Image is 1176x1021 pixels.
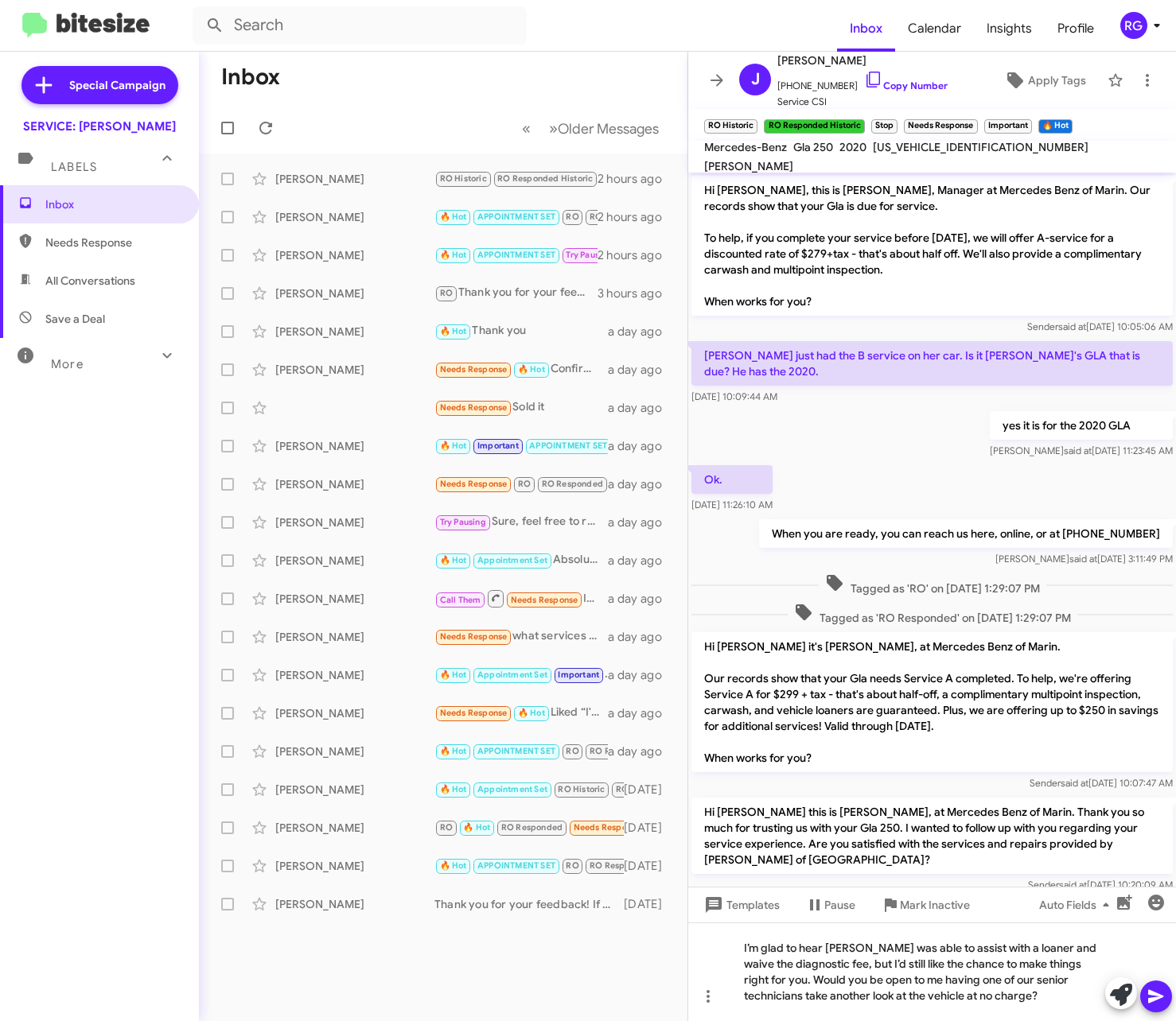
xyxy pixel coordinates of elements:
span: 🔥 Hot [440,250,467,260]
span: Tagged as 'RO' on [DATE] 1:29:07 PM [819,573,1046,596]
div: [DATE] [624,896,675,912]
span: [PERSON_NAME] [704,159,793,173]
span: Needs Response [574,822,641,833]
span: [PERSON_NAME] [DATE] 11:23:45 AM [990,445,1173,456]
span: RO [566,860,578,871]
span: RO [518,479,531,489]
div: You're welcome! We're glad to hear that you had an excellent experience. If you need any further ... [434,856,624,875]
div: Le gustó “You're welcome! If you need any more assistance or want to schedule future services, ju... [434,742,608,760]
span: RO Responded [542,479,603,489]
div: Absolutely, we can have a loaner vehicle for your visit. Your visit is confirmed for [DATE] aroun... [434,551,608,569]
p: Hi [PERSON_NAME] this is [PERSON_NAME], at Mercedes Benz of Marin. Thank you so much for trusting... [691,798,1173,874]
span: Needs Response [440,364,508,375]
span: More [51,357,84,371]
div: a day ago [608,667,675,683]
span: Needs Response [45,235,181,250]
div: [PERSON_NAME] [275,514,434,530]
nav: Page navigation example [513,112,668,145]
span: Older Messages [558,120,659,138]
div: a day ago [608,591,675,607]
span: RO Historic [558,784,605,794]
span: All Conversations [45,273,135,289]
div: Thank you for your feedback! If you need to book your next service or have any questions, just le... [434,284,598,302]
small: RO Responded Historic [764,119,864,134]
p: Hi [PERSON_NAME] it's [PERSON_NAME], at Mercedes Benz of Marin. Our records show that your Gla ne... [691,632,1173,772]
div: Confirmed/ [434,360,608,379]
span: Appointment Set [477,670,547,680]
div: [DATE] [624,858,675,874]
span: Sender [DATE] 10:20:09 AM [1028,879,1173,891]
span: RO [440,822,453,833]
button: Templates [688,891,792,919]
div: [PERSON_NAME] [275,362,434,378]
div: [PERSON_NAME] [275,438,434,454]
div: Liked “I'm glad to hear that you were satisfied with the service and that your experience was pos... [434,704,608,722]
div: Thank you for your feedback! If you need any future maintenance or repairs, feel free to reach ou... [434,896,624,912]
span: [PERSON_NAME] [DATE] 3:11:49 PM [995,553,1173,565]
div: Sold it [434,398,608,417]
span: Apply Tags [1028,66,1086,95]
div: [PERSON_NAME] [275,629,434,645]
span: APPOINTMENT SET [529,441,607,451]
button: Previous [512,112,540,145]
span: [US_VEHICLE_IDENTIFICATION_NUMBER] [873,140,1088,154]
span: Calendar [895,6,974,52]
div: [PERSON_NAME] [275,476,434,492]
span: Call Them [440,595,481,605]
div: RG [1120,12,1147,39]
div: Thank you! [434,437,608,455]
a: Profile [1045,6,1107,52]
span: Special Campaign [69,77,165,93]
div: a day ago [608,324,675,340]
div: I’m glad to hear [PERSON_NAME] was able to assist with a loaner and waive the diagnostic fee, but... [688,922,1176,1021]
span: « [522,118,531,138]
small: RO Historic [704,119,757,134]
span: RO [440,288,453,298]
span: Service CSI [777,94,948,110]
div: [PERSON_NAME] [275,743,434,759]
span: 🔥 Hot [518,708,545,718]
div: 2 hours ago [598,209,675,225]
span: 🔥 Hot [440,555,467,565]
span: said at [1069,553,1097,565]
span: RO Responded Historic [497,173,593,184]
small: Stop [871,119,898,134]
div: [PERSON_NAME] [275,705,434,721]
span: Appointment Set [477,784,547,794]
div: [DATE] [624,820,675,836]
span: APPOINTMENT SET [477,212,555,222]
span: RO Historic [440,173,487,184]
div: You're welcome! Feel free to reach out anytime you need assistance. Have a great day! [434,246,598,264]
div: a day ago [608,438,675,454]
div: 2 hours ago [598,247,675,263]
span: Important [477,441,519,451]
button: Mark Inactive [868,891,983,919]
span: Needs Response [440,708,508,718]
span: said at [1064,445,1092,456]
button: Apply Tags [990,66,1100,95]
span: Gla 250 [793,140,833,154]
div: a day ago [608,400,675,416]
div: Inbound Call [434,588,608,608]
span: 🔥 Hot [440,860,467,871]
span: Tagged as 'RO Responded' on [DATE] 1:29:07 PM [788,603,1077,626]
div: a day ago [608,553,675,569]
span: RO [566,746,578,756]
span: Insights [974,6,1045,52]
div: 2 hours ago [598,171,675,187]
div: And he waived the diagnostic charge [434,169,598,188]
div: [PERSON_NAME] [275,858,434,874]
a: Inbox [837,6,895,52]
div: [PERSON_NAME] [275,553,434,569]
div: [PERSON_NAME] [275,285,434,301]
span: J [751,67,760,92]
span: Mercedes-Benz [704,140,787,154]
div: You're welcome! I've rescheduled your appointment for next week at 9:00 AM. If you need further a... [434,666,608,684]
span: Labels [51,160,97,174]
span: Needs Response [440,631,508,642]
span: 🔥 Hot [440,670,467,680]
span: APPOINTMENT SET [477,746,555,756]
span: Save a Deal [45,311,105,327]
span: Needs Response [440,402,508,413]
